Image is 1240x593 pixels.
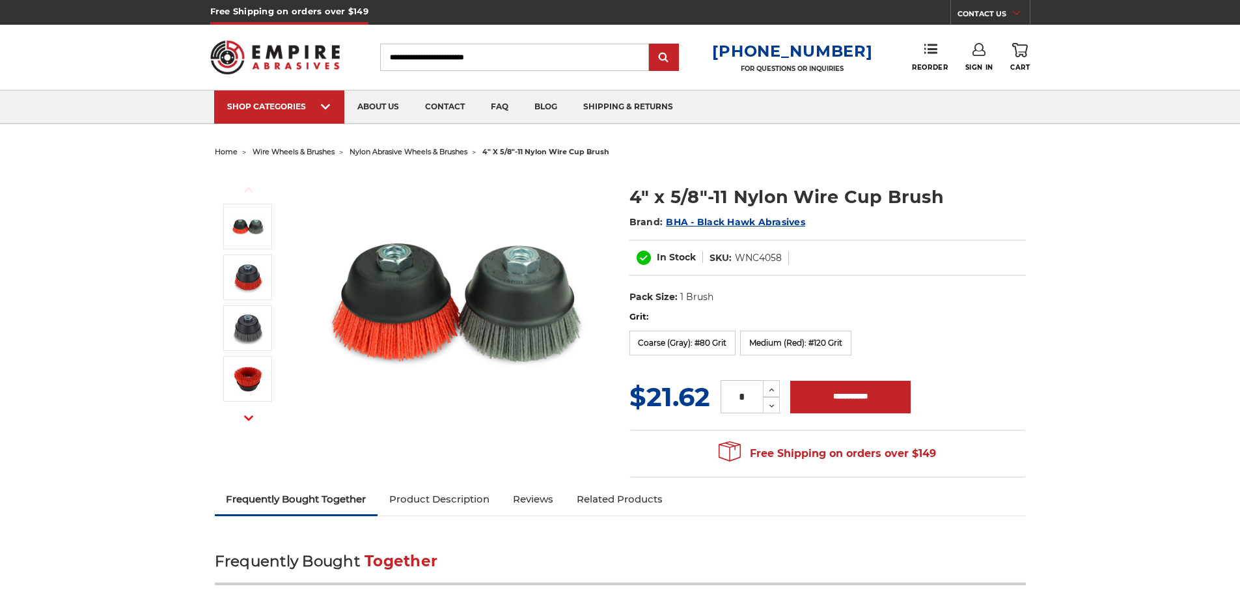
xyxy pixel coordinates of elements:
a: Reviews [501,485,565,514]
img: 4" Nylon Cup Brush, gray coarse [232,312,264,344]
input: Submit [651,45,677,71]
span: Brand: [629,216,663,228]
a: faq [478,90,521,124]
label: Grit: [629,310,1026,324]
dt: SKU: [710,251,732,265]
a: Reorder [912,43,948,71]
img: 4" x 5/8"-11 Nylon Wire Cup Brushes [326,171,586,431]
a: wire wheels & brushes [253,147,335,156]
span: 4" x 5/8"-11 nylon wire cup brush [482,147,609,156]
dd: WNC4058 [735,251,782,265]
p: FOR QUESTIONS OR INQUIRIES [712,64,872,73]
button: Next [233,404,264,432]
a: contact [412,90,478,124]
span: In Stock [657,251,696,263]
img: Empire Abrasives [210,32,340,83]
a: CONTACT US [958,7,1030,25]
span: Free Shipping on orders over $149 [719,441,936,467]
dt: Pack Size: [629,290,678,304]
span: $21.62 [629,381,710,413]
a: BHA - Black Hawk Abrasives [666,216,805,228]
img: red nylon wire bristle cup brush 4 inch [232,363,264,395]
a: blog [521,90,570,124]
img: 4" Nylon Cup Brush, red medium [232,261,264,294]
dd: 1 Brush [680,290,713,304]
a: Related Products [565,485,674,514]
a: home [215,147,238,156]
a: Cart [1010,43,1030,72]
a: nylon abrasive wheels & brushes [350,147,467,156]
button: Previous [233,176,264,204]
span: Cart [1010,63,1030,72]
a: shipping & returns [570,90,686,124]
a: about us [344,90,412,124]
div: SHOP CATEGORIES [227,102,331,111]
span: Frequently Bought [215,552,360,570]
a: [PHONE_NUMBER] [712,42,872,61]
a: Frequently Bought Together [215,485,378,514]
span: Sign In [965,63,993,72]
span: Together [365,552,437,570]
a: Product Description [378,485,501,514]
span: Reorder [912,63,948,72]
h1: 4" x 5/8"-11 Nylon Wire Cup Brush [629,184,1026,210]
img: 4" x 5/8"-11 Nylon Wire Cup Brushes [232,210,264,243]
